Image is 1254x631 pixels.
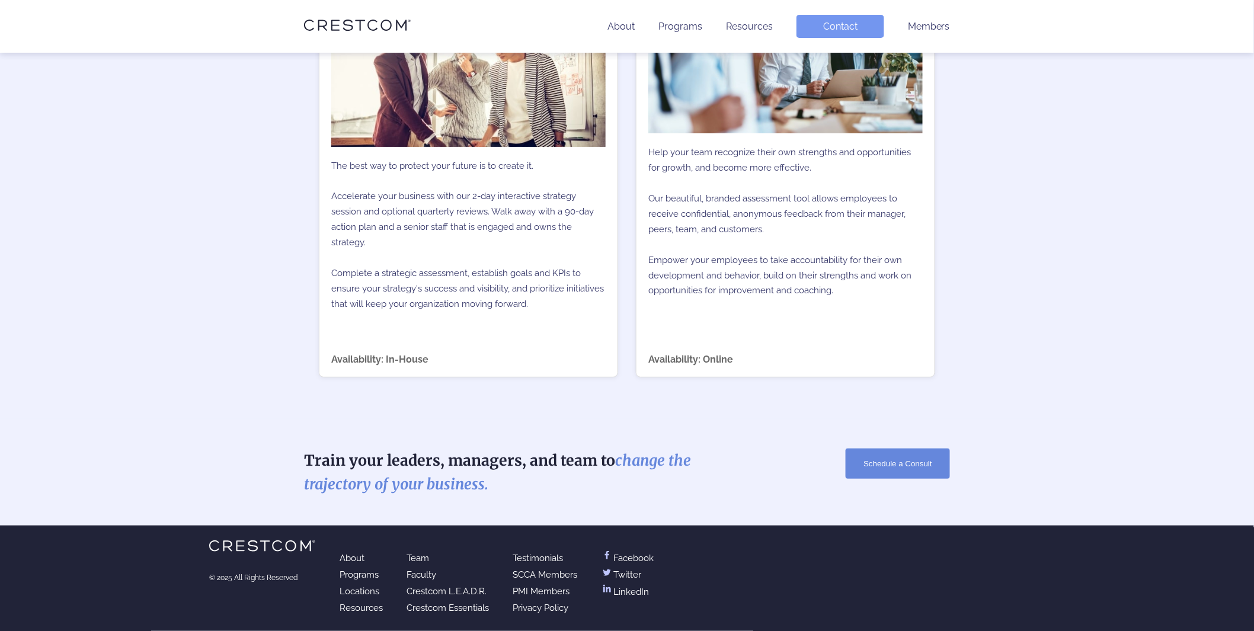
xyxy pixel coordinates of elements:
a: Locations [340,586,379,597]
h6: Train your leaders, managers, and team to [304,449,719,496]
a: Programs [340,569,379,580]
a: Faculty [407,569,436,580]
img: Strategy Session [331,7,606,147]
a: Testimonials [513,553,563,563]
p: Help your team recognize their own strengths and opportunities for growth, and become more effect... [648,133,923,324]
a: Resources [340,603,383,613]
a: Programs [658,21,702,32]
i: change the trajectory of your business. [304,451,691,494]
a: Resources [726,21,773,32]
a: SCCA Members [513,569,577,580]
a: Facebook [601,553,654,563]
a: About [607,21,635,32]
a: Team [407,553,429,563]
a: LinkedIn [601,586,649,597]
a: About [340,553,364,563]
a: PMI Members [513,586,570,597]
button: Schedule a Consult [846,449,950,479]
a: Crestcom Essentials [407,603,489,613]
a: Crestcom L.E.A.D.R. [407,586,487,597]
a: Privacy Policy [513,603,568,613]
div: Availability: Online [648,336,923,365]
a: Contact [796,15,884,38]
a: Twitter [601,569,641,580]
div: Availability: In-House [331,336,606,365]
div: © 2025 All Rights Reserved [209,574,316,582]
a: Members [908,21,950,32]
p: The best way to protect your future is to create it. Accelerate your business with our 2-day inte... [331,147,606,324]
